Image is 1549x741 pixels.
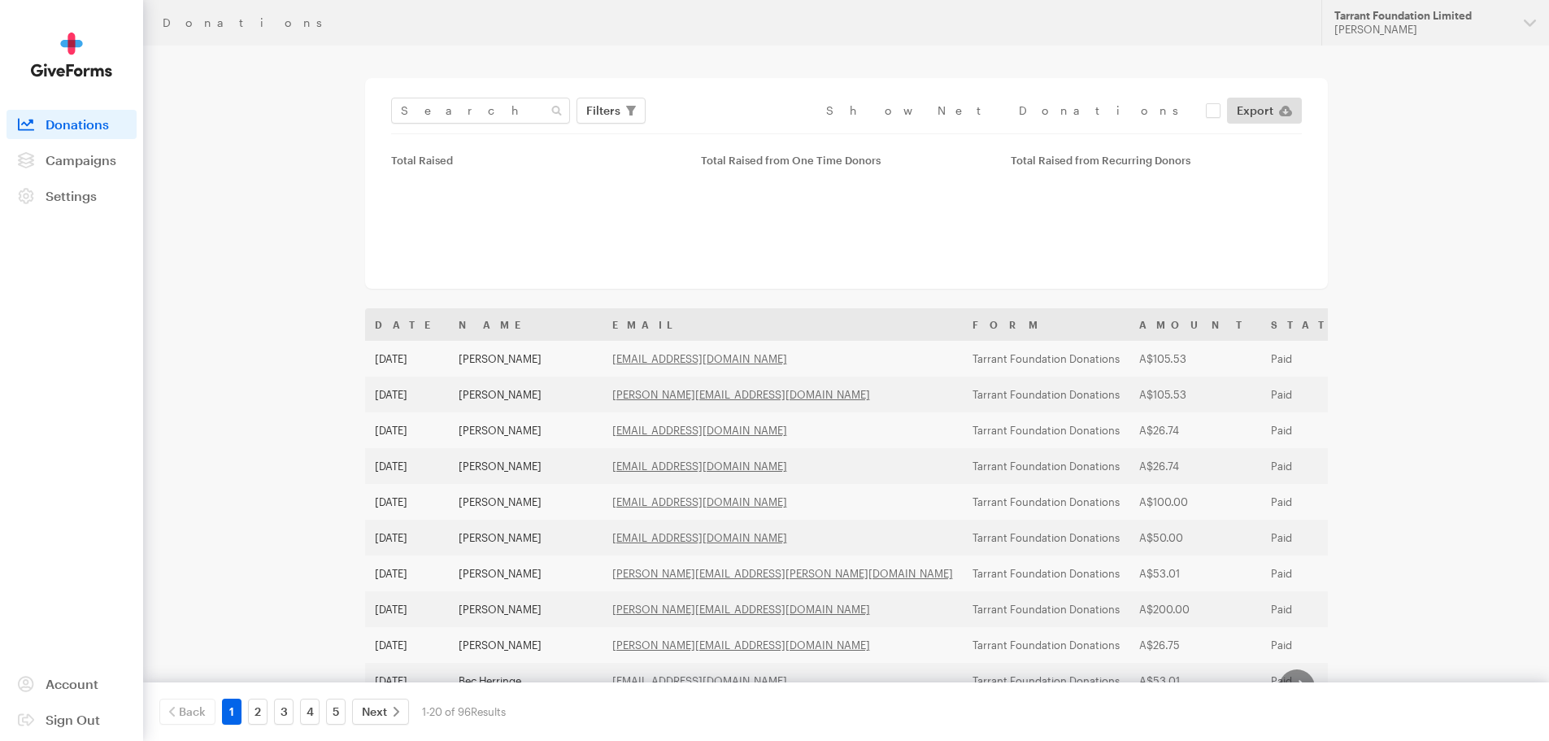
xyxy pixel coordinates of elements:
td: [DATE] [365,341,449,377]
td: Tarrant Foundation Donations [963,520,1129,556]
span: Campaigns [46,152,116,168]
th: Date [365,308,449,341]
td: A$105.53 [1129,341,1261,377]
td: Tarrant Foundation Donations [963,412,1129,448]
td: [DATE] [365,627,449,663]
div: Total Raised [391,154,681,167]
td: [DATE] [365,412,449,448]
td: Tarrant Foundation Donations [963,556,1129,591]
td: [DATE] [365,448,449,484]
span: Settings [46,188,97,203]
td: [PERSON_NAME] [449,341,603,377]
a: 2 [248,699,268,725]
a: 3 [274,699,294,725]
td: Paid [1261,663,1381,699]
a: [PERSON_NAME][EMAIL_ADDRESS][DOMAIN_NAME] [612,388,870,401]
a: 4 [300,699,320,725]
td: Paid [1261,377,1381,412]
td: [PERSON_NAME] [449,448,603,484]
td: Paid [1261,627,1381,663]
td: [PERSON_NAME] [449,484,603,520]
span: Results [471,705,506,718]
td: [PERSON_NAME] [449,377,603,412]
td: Paid [1261,448,1381,484]
a: [PERSON_NAME][EMAIL_ADDRESS][DOMAIN_NAME] [612,603,870,616]
a: Donations [7,110,137,139]
td: [DATE] [365,484,449,520]
th: Status [1261,308,1381,341]
td: [DATE] [365,591,449,627]
td: Tarrant Foundation Donations [963,448,1129,484]
div: Tarrant Foundation Limited [1334,9,1511,23]
span: Next [362,702,387,721]
div: Total Raised from Recurring Donors [1011,154,1301,167]
td: A$200.00 [1129,591,1261,627]
button: Filters [577,98,646,124]
a: [PERSON_NAME][EMAIL_ADDRESS][PERSON_NAME][DOMAIN_NAME] [612,567,953,580]
td: Tarrant Foundation Donations [963,627,1129,663]
div: 1-20 of 96 [422,699,506,725]
td: Bec Herringe [449,663,603,699]
td: [DATE] [365,663,449,699]
a: Next [352,699,409,725]
td: Paid [1261,556,1381,591]
td: A$26.75 [1129,627,1261,663]
td: Paid [1261,520,1381,556]
th: Form [963,308,1129,341]
a: [EMAIL_ADDRESS][DOMAIN_NAME] [612,674,787,687]
td: A$53.01 [1129,556,1261,591]
th: Name [449,308,603,341]
a: [EMAIL_ADDRESS][DOMAIN_NAME] [612,495,787,508]
span: Export [1237,101,1273,120]
td: [PERSON_NAME] [449,520,603,556]
td: Tarrant Foundation Donations [963,341,1129,377]
td: A$26.74 [1129,448,1261,484]
th: Amount [1129,308,1261,341]
div: Total Raised from One Time Donors [701,154,991,167]
td: [DATE] [365,377,449,412]
span: Account [46,676,98,691]
td: Tarrant Foundation Donations [963,663,1129,699]
a: Export [1227,98,1302,124]
a: 5 [326,699,346,725]
td: Tarrant Foundation Donations [963,377,1129,412]
td: A$50.00 [1129,520,1261,556]
a: [EMAIL_ADDRESS][DOMAIN_NAME] [612,352,787,365]
a: [EMAIL_ADDRESS][DOMAIN_NAME] [612,531,787,544]
td: Paid [1261,484,1381,520]
img: GiveForms [31,33,112,77]
a: Campaigns [7,146,137,175]
a: [PERSON_NAME][EMAIL_ADDRESS][DOMAIN_NAME] [612,639,870,652]
a: Sign Out [7,705,137,734]
td: A$105.53 [1129,377,1261,412]
td: Paid [1261,412,1381,448]
a: [EMAIL_ADDRESS][DOMAIN_NAME] [612,424,787,437]
td: A$53.01 [1129,663,1261,699]
td: Paid [1261,591,1381,627]
input: Search Name & Email [391,98,570,124]
a: [EMAIL_ADDRESS][DOMAIN_NAME] [612,460,787,473]
td: Paid [1261,341,1381,377]
td: [PERSON_NAME] [449,591,603,627]
td: [DATE] [365,556,449,591]
td: A$100.00 [1129,484,1261,520]
td: [DATE] [365,520,449,556]
td: [PERSON_NAME] [449,627,603,663]
td: [PERSON_NAME] [449,556,603,591]
span: Filters [586,101,620,120]
td: [PERSON_NAME] [449,412,603,448]
td: Tarrant Foundation Donations [963,484,1129,520]
div: [PERSON_NAME] [1334,23,1511,37]
span: Sign Out [46,712,100,727]
th: Email [603,308,963,341]
a: Account [7,669,137,699]
span: Donations [46,116,109,132]
td: A$26.74 [1129,412,1261,448]
a: Settings [7,181,137,211]
td: Tarrant Foundation Donations [963,591,1129,627]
